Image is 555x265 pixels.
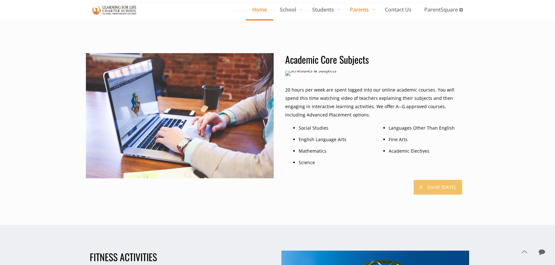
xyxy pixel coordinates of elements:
[285,53,466,66] h3: Academic Core Subjects
[378,5,418,14] span: Contact Us
[518,245,531,259] a: Back to top icon
[299,124,371,132] li: Social Studies
[414,180,462,195] a: Enroll [DATE]
[285,86,466,119] p: 20 hours per week are spent logged into our online academic courses. You will spend this time wat...
[299,135,371,144] li: English Language Arts
[418,5,469,14] span: ParentSquare ⧉
[86,53,274,178] img: Schedules & Subjects
[92,4,137,16] img: Schedules & Subjects
[90,250,157,264] span: FITNESS ACTIVITIES
[389,124,461,132] li: Languages Other Than English
[299,158,371,167] li: Science
[299,147,371,155] li: Mathematics
[246,5,273,14] span: Home
[389,135,461,144] li: Fine Arts
[389,147,461,155] li: Academic Electives
[306,5,344,14] span: Students
[344,5,378,14] span: Parents
[273,5,306,14] span: School
[285,71,336,76] img: Schedules & Subjects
